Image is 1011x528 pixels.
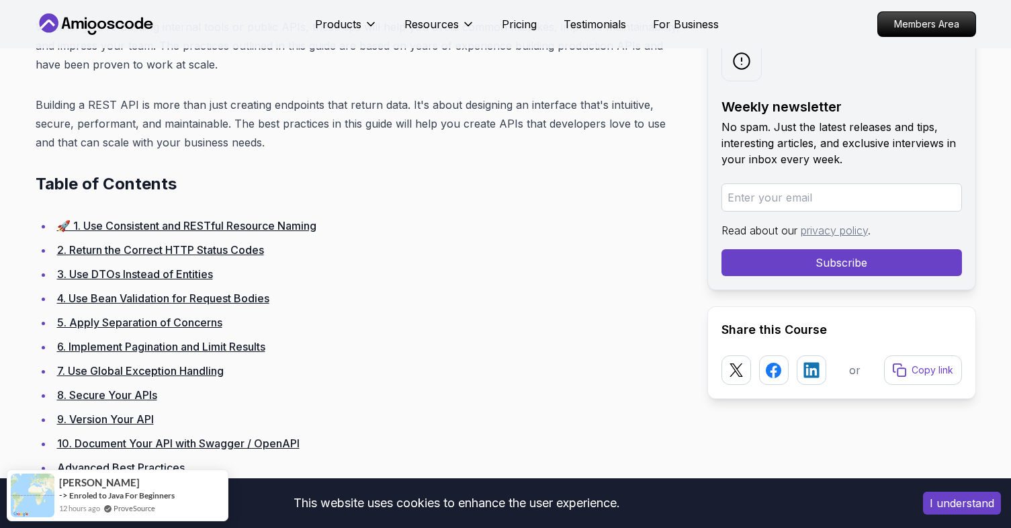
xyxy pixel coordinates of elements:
a: 10. Document Your API with Swagger / OpenAPI [57,437,300,450]
span: -> [59,490,68,500]
a: 9. Version Your API [57,412,154,426]
h2: Share this Course [721,320,962,339]
p: Products [315,16,361,32]
span: 12 hours ago [59,502,100,514]
a: 6. Implement Pagination and Limit Results [57,340,265,353]
a: Pricing [502,16,537,32]
input: Enter your email [721,183,962,212]
h2: Weekly newsletter [721,97,962,116]
p: Building a REST API is more than just creating endpoints that return data. It's about designing a... [36,95,686,152]
a: Advanced Best Practices [57,461,185,474]
a: privacy policy [801,224,868,237]
button: Subscribe [721,249,962,276]
p: No spam. Just the latest releases and tips, interesting articles, and exclusive interviews in you... [721,119,962,167]
img: provesource social proof notification image [11,474,54,517]
a: For Business [653,16,719,32]
p: Resources [404,16,459,32]
button: Products [315,16,378,43]
button: Accept cookies [923,492,1001,515]
span: [PERSON_NAME] [59,477,140,488]
a: 2. Return the Correct HTTP Status Codes [57,243,264,257]
p: Members Area [878,12,975,36]
p: Copy link [912,363,953,377]
p: Read about our . [721,222,962,238]
button: Copy link [884,355,962,385]
a: Testimonials [564,16,626,32]
a: ProveSource [114,502,155,514]
a: Members Area [877,11,976,37]
a: 5. Apply Separation of Concerns [57,316,222,329]
button: Resources [404,16,475,43]
a: 8. Secure Your APIs [57,388,157,402]
div: This website uses cookies to enhance the user experience. [10,488,903,518]
a: 7. Use Global Exception Handling [57,364,224,378]
p: or [849,362,861,378]
a: 🚀 1. Use Consistent and RESTful Resource Naming [57,219,316,232]
a: Enroled to Java For Beginners [69,490,175,500]
a: 4. Use Bean Validation for Request Bodies [57,292,269,305]
a: 3. Use DTOs Instead of Entities [57,267,213,281]
h2: Table of Contents [36,173,686,195]
iframe: chat widget [928,444,1011,508]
